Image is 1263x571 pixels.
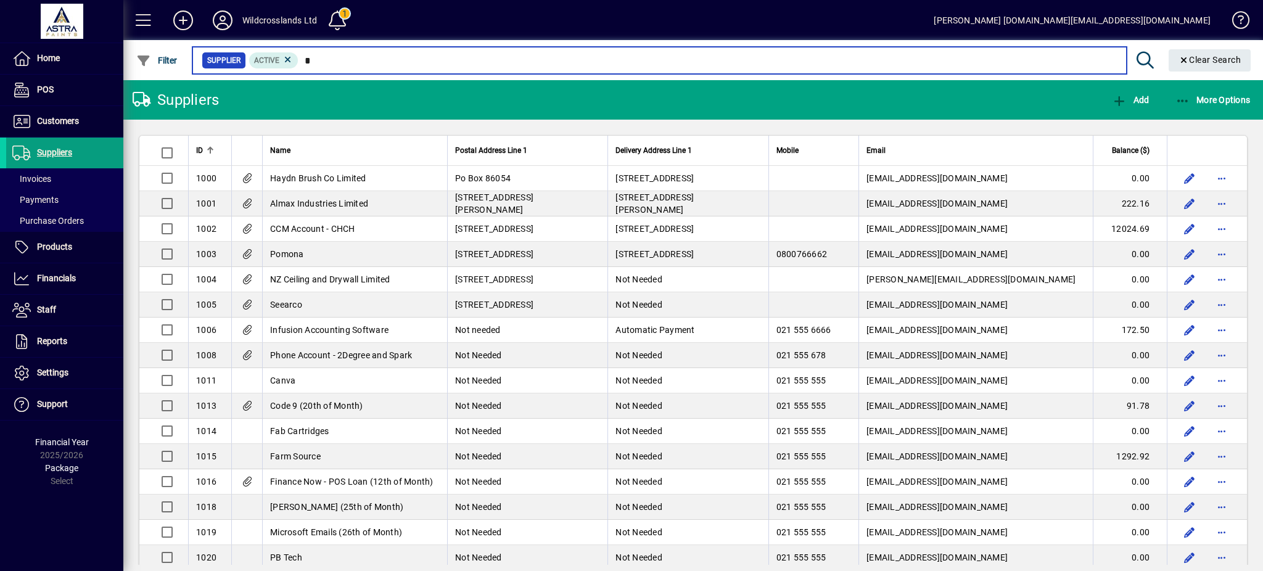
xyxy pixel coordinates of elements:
span: [STREET_ADDRESS] [615,224,694,234]
span: 1013 [196,401,216,411]
span: 1014 [196,426,216,436]
span: Haydn Brush Co Limited [270,173,366,183]
button: More options [1212,421,1232,441]
span: Not Needed [615,300,662,310]
button: Edit [1180,345,1199,365]
span: 021 555 555 [776,477,826,487]
span: Not Needed [615,274,662,284]
span: [EMAIL_ADDRESS][DOMAIN_NAME] [866,325,1008,335]
span: [STREET_ADDRESS] [455,274,533,284]
span: [EMAIL_ADDRESS][DOMAIN_NAME] [866,477,1008,487]
span: Not Needed [615,502,662,512]
td: 0.00 [1093,520,1167,545]
span: 021 555 555 [776,553,826,562]
span: 1015 [196,451,216,461]
span: [EMAIL_ADDRESS][DOMAIN_NAME] [866,451,1008,461]
button: More options [1212,371,1232,390]
span: Not Needed [455,426,502,436]
span: [STREET_ADDRESS] [455,249,533,259]
span: Products [37,242,72,252]
td: 222.16 [1093,191,1167,216]
span: 1016 [196,477,216,487]
td: 0.00 [1093,495,1167,520]
td: 172.50 [1093,318,1167,343]
span: Financials [37,273,76,283]
span: PB Tech [270,553,302,562]
a: Products [6,232,123,263]
button: More options [1212,345,1232,365]
a: Customers [6,106,123,137]
span: Not Needed [615,350,662,360]
span: Staff [37,305,56,314]
button: Edit [1180,472,1199,491]
button: Add [1109,89,1152,111]
span: Add [1112,95,1149,105]
button: Edit [1180,522,1199,542]
span: [STREET_ADDRESS] [455,300,533,310]
span: [EMAIL_ADDRESS][DOMAIN_NAME] [866,249,1008,259]
span: Balance ($) [1112,144,1150,157]
button: Edit [1180,219,1199,239]
span: Microsoft Emails (26th of Month) [270,527,402,537]
button: More options [1212,168,1232,188]
span: Not Needed [615,376,662,385]
button: More options [1212,497,1232,517]
span: Pomona [270,249,304,259]
button: Edit [1180,446,1199,466]
span: 021 555 555 [776,502,826,512]
div: Balance ($) [1101,144,1161,157]
span: Customers [37,116,79,126]
a: Invoices [6,168,123,189]
span: 1011 [196,376,216,385]
button: More options [1212,219,1232,239]
span: 1001 [196,199,216,208]
button: Edit [1180,320,1199,340]
span: Financial Year [35,437,89,447]
span: Phone Account - 2Degree and Spark [270,350,412,360]
span: 1006 [196,325,216,335]
a: POS [6,75,123,105]
span: Not Needed [455,477,502,487]
span: [EMAIL_ADDRESS][DOMAIN_NAME] [866,376,1008,385]
span: Not Needed [615,527,662,537]
button: Edit [1180,548,1199,567]
span: Package [45,463,78,473]
span: Not Needed [615,401,662,411]
a: Financials [6,263,123,294]
span: Seearco [270,300,302,310]
span: Clear Search [1179,55,1241,65]
button: Edit [1180,269,1199,289]
span: Invoices [12,174,51,184]
div: Name [270,144,440,157]
span: Name [270,144,290,157]
span: Not Needed [455,553,502,562]
span: [STREET_ADDRESS][PERSON_NAME] [455,192,533,215]
button: More options [1212,244,1232,264]
mat-chip: Activation Status: Active [249,52,298,68]
span: Not Needed [455,527,502,537]
span: Reports [37,336,67,346]
button: Edit [1180,371,1199,390]
button: Add [163,9,203,31]
span: [EMAIL_ADDRESS][DOMAIN_NAME] [866,426,1008,436]
span: 1018 [196,502,216,512]
a: Support [6,389,123,420]
td: 0.00 [1093,292,1167,318]
button: More Options [1172,89,1254,111]
div: Wildcrosslands Ltd [242,10,317,30]
td: 0.00 [1093,242,1167,267]
span: Code 9 (20th of Month) [270,401,363,411]
button: More options [1212,320,1232,340]
span: 021 555 555 [776,376,826,385]
span: Delivery Address Line 1 [615,144,692,157]
a: Staff [6,295,123,326]
span: 021 555 555 [776,426,826,436]
div: Mobile [776,144,852,157]
a: Home [6,43,123,74]
td: 0.00 [1093,166,1167,191]
div: Suppliers [133,90,219,110]
span: Not Needed [615,426,662,436]
span: [STREET_ADDRESS] [455,224,533,234]
button: More options [1212,194,1232,213]
td: 0.00 [1093,469,1167,495]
